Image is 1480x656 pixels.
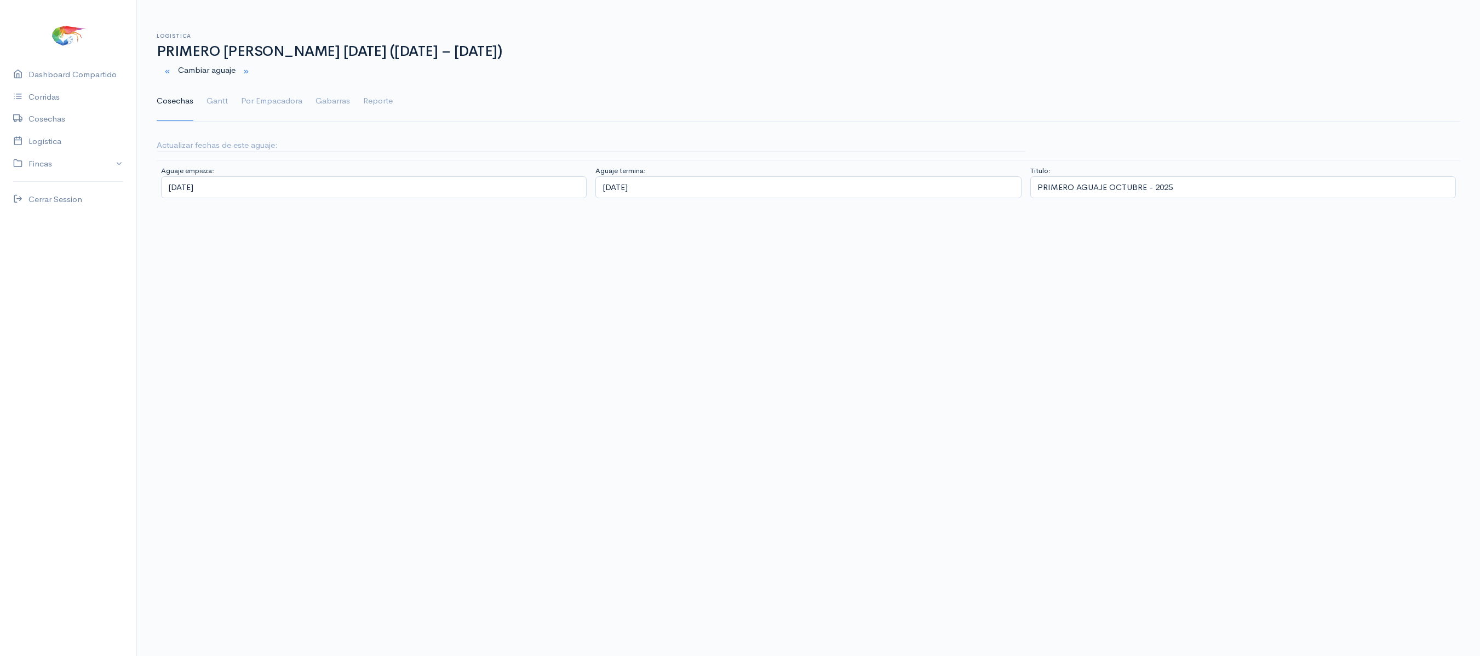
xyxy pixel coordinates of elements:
[591,161,1025,203] td: Aguaje termina:
[206,82,228,121] a: Gantt
[157,139,1460,152] div: Actualizar fechas de este aguaje:
[1026,161,1460,203] td: Titulo:
[363,82,393,121] a: Reporte
[157,33,1460,39] h6: Logistica
[157,44,1460,60] h1: PRIMERO [PERSON_NAME] [DATE] ([DATE] – [DATE])
[157,82,193,121] a: Cosechas
[157,161,591,203] td: Aguaje empieza:
[150,60,1467,82] div: Cambiar aguaje
[315,82,350,121] a: Gabarras
[241,82,302,121] a: Por Empacadora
